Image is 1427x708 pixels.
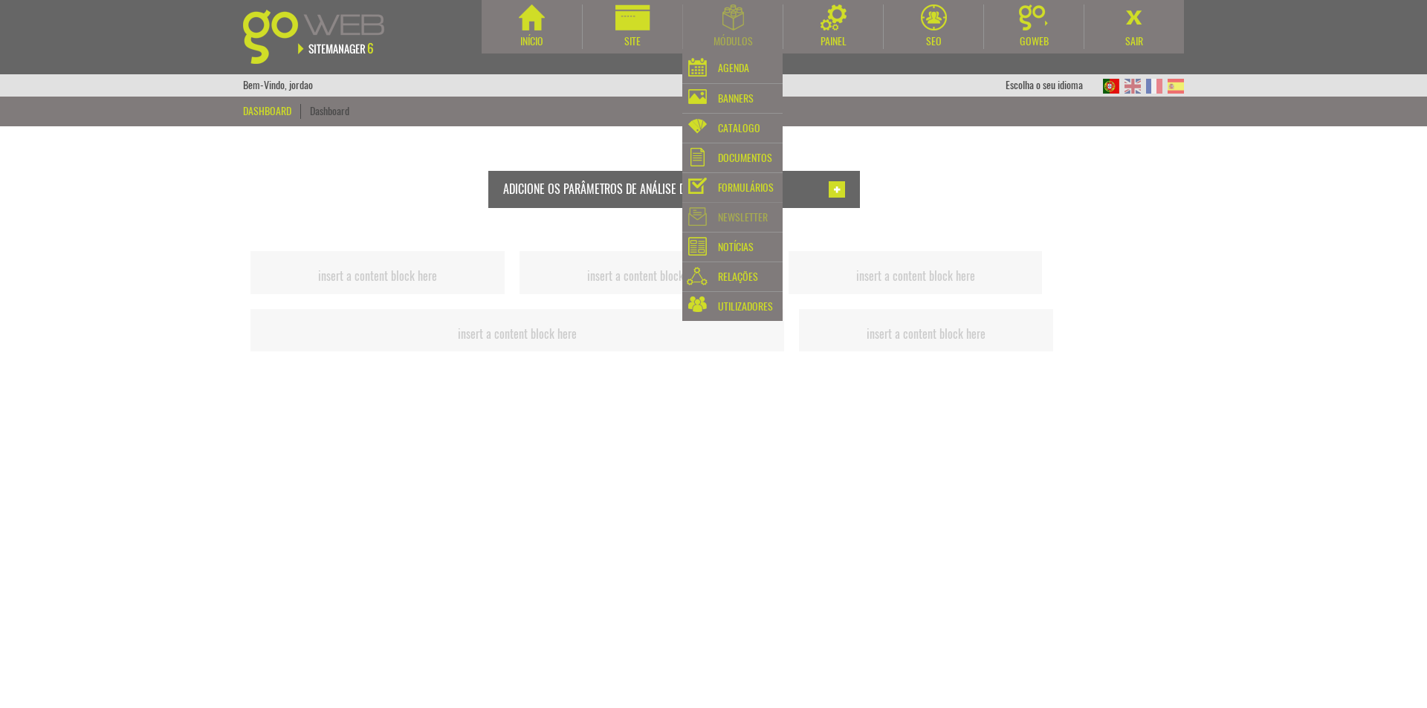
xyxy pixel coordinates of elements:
[254,328,780,341] h2: insert a content block here
[243,10,401,64] img: Goweb
[718,296,773,317] div: Utilizadores
[519,4,545,30] img: Início
[1146,79,1162,94] img: FR
[482,34,582,49] div: Início
[688,207,707,226] img: newsletter
[1019,4,1049,30] img: Goweb
[243,104,301,119] div: Dashboard
[688,237,707,256] img: noticias
[718,148,772,169] div: Documentos
[921,4,947,30] img: SEO
[1125,79,1141,94] img: EN
[688,296,707,312] img: utilizadores
[829,181,845,198] img: Adicionar
[1103,79,1119,94] img: PT
[583,34,682,49] div: Site
[258,171,1090,208] a: Adicione os parâmetros de análise do seu site. Adicionar
[690,148,705,166] img: documentos
[783,34,883,49] div: Painel
[718,207,768,228] div: Newsletter
[615,4,650,30] img: Site
[718,118,760,139] div: Catalogo
[718,267,758,288] div: Relações
[1084,34,1184,49] div: Sair
[1006,74,1098,97] div: Escolha o seu idioma
[1168,79,1184,94] img: ES
[688,178,707,194] img: form
[687,267,708,285] img: relacoes
[821,4,847,30] img: Painel
[683,34,783,49] div: Módulos
[254,270,501,283] h2: insert a content block here
[718,58,749,79] div: Agenda
[688,119,707,134] img: catalogo
[722,4,744,30] img: Módulos
[688,58,707,77] img: agenda
[884,34,983,49] div: SEO
[243,74,313,97] div: Bem-Vindo, jordao
[803,328,1049,341] h2: insert a content block here
[310,104,349,118] a: Dashboard
[688,89,707,104] img: banners
[984,34,1084,49] div: Goweb
[503,181,737,197] span: Adicione os parâmetros de análise do seu site.
[792,270,1039,283] h2: insert a content block here
[1122,4,1148,30] img: Sair
[523,270,770,283] h2: insert a content block here
[718,178,774,198] div: Formulários
[718,88,754,109] div: Banners
[718,237,754,258] div: Notícias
